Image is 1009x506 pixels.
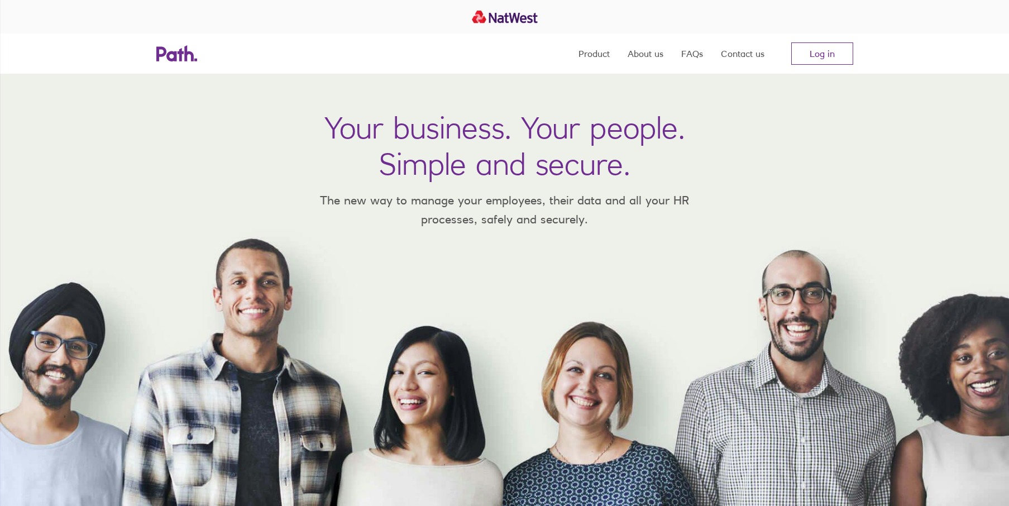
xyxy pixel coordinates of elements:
a: About us [628,34,663,74]
a: FAQs [681,34,703,74]
a: Product [578,34,610,74]
a: Contact us [721,34,764,74]
a: Log in [791,42,853,65]
h1: Your business. Your people. Simple and secure. [324,109,685,182]
p: The new way to manage your employees, their data and all your HR processes, safely and securely. [304,191,706,228]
